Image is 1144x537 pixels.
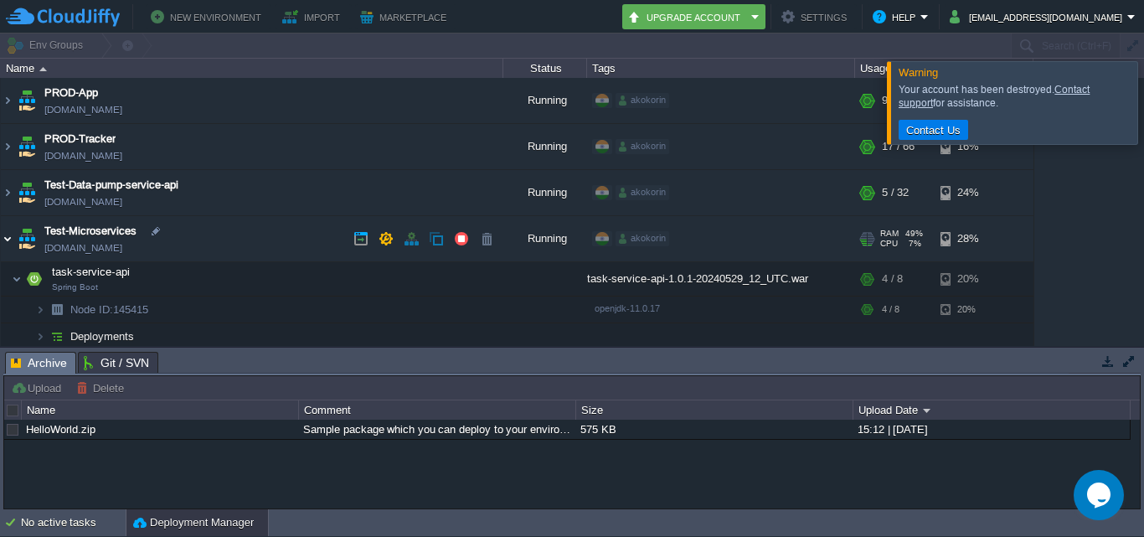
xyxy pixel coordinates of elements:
button: Delete [76,380,129,395]
a: Test-Data-pump-service-api [44,177,178,194]
div: akokorin [616,139,669,154]
div: 16% [940,124,995,169]
div: 17 / 66 [882,124,915,169]
button: [EMAIL_ADDRESS][DOMAIN_NAME] [950,7,1127,27]
img: CloudJiffy [6,7,120,28]
div: Usage [856,59,1033,78]
img: AMDAwAAAACH5BAEAAAAALAAAAAABAAEAAAICRAEAOw== [15,124,39,169]
div: 15:12 | [DATE] [853,420,1129,439]
button: New Environment [151,7,266,27]
div: Status [504,59,586,78]
button: Marketplace [360,7,451,27]
a: [DOMAIN_NAME] [44,147,122,164]
a: [DOMAIN_NAME] [44,101,122,118]
img: AMDAwAAAACH5BAEAAAAALAAAAAABAAEAAAICRAEAOw== [15,216,39,261]
span: openjdk-11.0.17 [595,303,660,313]
a: PROD-Tracker [44,131,116,147]
div: 9 / 34 [882,78,909,123]
span: Spring Boot [52,282,98,292]
button: Deployment Manager [133,514,254,531]
img: AMDAwAAAACH5BAEAAAAALAAAAAABAAEAAAICRAEAOw== [1,216,14,261]
button: Contact Us [901,122,966,137]
div: 20% [940,262,995,296]
div: akokorin [616,93,669,108]
img: AMDAwAAAACH5BAEAAAAALAAAAAABAAEAAAICRAEAOw== [35,297,45,323]
img: AMDAwAAAACH5BAEAAAAALAAAAAABAAEAAAICRAEAOw== [35,323,45,349]
div: 28% [940,216,995,261]
img: AMDAwAAAACH5BAEAAAAALAAAAAABAAEAAAICRAEAOw== [1,78,14,123]
a: HelloWorld.zip [26,423,95,436]
div: Size [577,400,853,420]
div: Sample package which you can deploy to your environment. Feel free to delete and upload a package... [299,420,575,439]
span: 49% [905,229,923,239]
div: 575 KB [576,420,852,439]
button: Help [873,7,920,27]
button: Settings [781,7,852,27]
img: AMDAwAAAACH5BAEAAAAALAAAAAABAAEAAAICRAEAOw== [23,262,46,296]
div: 5 / 32 [882,170,909,215]
div: 4 / 8 [882,297,899,323]
div: Running [503,216,587,261]
span: CPU [880,239,898,249]
img: AMDAwAAAACH5BAEAAAAALAAAAAABAAEAAAICRAEAOw== [12,262,22,296]
div: No active tasks [21,509,126,536]
span: 7% [904,239,921,249]
img: AMDAwAAAACH5BAEAAAAALAAAAAABAAEAAAICRAEAOw== [15,170,39,215]
img: AMDAwAAAACH5BAEAAAAALAAAAAABAAEAAAICRAEAOw== [45,323,69,349]
a: Test-Microservices [44,223,137,240]
div: Running [503,170,587,215]
a: Node ID:145415 [69,302,151,317]
div: akokorin [616,231,669,246]
img: AMDAwAAAACH5BAEAAAAALAAAAAABAAEAAAICRAEAOw== [1,170,14,215]
span: Warning [899,66,938,79]
span: 145415 [69,302,151,317]
div: Comment [300,400,575,420]
span: Node ID: [70,303,113,316]
a: PROD-App [44,85,98,101]
img: AMDAwAAAACH5BAEAAAAALAAAAAABAAEAAAICRAEAOw== [15,78,39,123]
img: AMDAwAAAACH5BAEAAAAALAAAAAABAAEAAAICRAEAOw== [1,124,14,169]
div: 4 / 8 [882,262,903,296]
div: Running [503,124,587,169]
a: Deployments [69,329,137,343]
div: Name [2,59,502,78]
a: [DOMAIN_NAME] [44,240,122,256]
span: Archive [11,353,67,374]
a: [DOMAIN_NAME] [44,194,122,210]
a: task-service-apiSpring Boot [50,266,132,278]
div: akokorin [616,185,669,200]
iframe: chat widget [1074,470,1127,520]
div: task-service-api-1.0.1-20240529_12_UTC.war [587,262,855,296]
div: 20% [940,297,995,323]
img: AMDAwAAAACH5BAEAAAAALAAAAAABAAEAAAICRAEAOw== [39,67,47,71]
button: Upload [11,380,66,395]
div: 24% [940,170,995,215]
div: Running [503,78,587,123]
span: Git / SVN [84,353,149,373]
div: Tags [588,59,854,78]
span: task-service-api [50,265,132,279]
div: Name [23,400,298,420]
div: Upload Date [854,400,1130,420]
span: RAM [880,229,899,239]
button: Import [282,7,345,27]
button: Upgrade Account [627,7,746,27]
img: AMDAwAAAACH5BAEAAAAALAAAAAABAAEAAAICRAEAOw== [45,297,69,323]
div: Your account has been destroyed. for assistance. [899,83,1133,110]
